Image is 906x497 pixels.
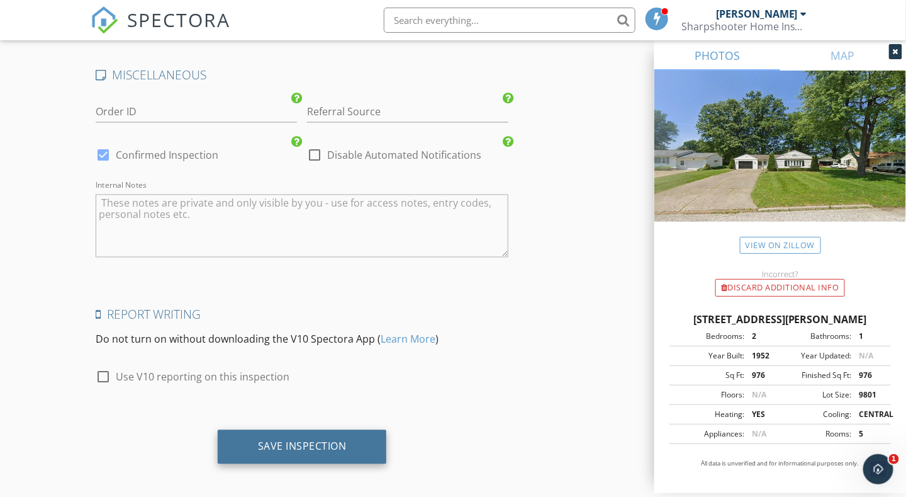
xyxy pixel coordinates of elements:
[863,454,893,484] iframe: Intercom live chat
[859,350,873,361] span: N/A
[96,307,508,323] h4: Report Writing
[744,409,780,420] div: YES
[654,40,780,71] a: PHOTOS
[851,409,887,420] div: CENTRAL
[780,370,851,381] div: Finished Sq Ft:
[258,440,347,453] div: Save Inspection
[740,237,821,254] a: View on Zillow
[851,331,887,342] div: 1
[91,6,118,34] img: The Best Home Inspection Software - Spectora
[673,428,744,440] div: Appliances:
[780,331,851,342] div: Bathrooms:
[752,428,766,439] span: N/A
[381,333,435,346] a: Learn More
[327,149,481,162] label: Disable Automated Notifications
[673,389,744,401] div: Floors:
[673,409,744,420] div: Heating:
[780,409,851,420] div: Cooling:
[96,195,508,258] textarea: Internal Notes
[744,370,780,381] div: 976
[673,370,744,381] div: Sq Ft:
[780,40,906,71] a: MAP
[851,389,887,401] div: 9801
[116,371,289,384] label: Use V10 reporting on this inspection
[384,8,635,33] input: Search everything...
[654,269,906,279] div: Incorrect?
[716,8,798,20] div: [PERSON_NAME]
[307,102,508,123] input: Referral Source
[673,331,744,342] div: Bedrooms:
[681,20,807,33] div: Sharpshooter Home Inspections
[715,279,845,297] div: Discard Additional info
[889,454,899,464] span: 1
[673,350,744,362] div: Year Built:
[780,350,851,362] div: Year Updated:
[780,428,851,440] div: Rooms:
[780,389,851,401] div: Lot Size:
[654,71,906,252] img: streetview
[96,332,508,347] p: Do not turn on without downloading the V10 Spectora App ( )
[669,459,891,468] p: All data is unverified and for informational purposes only.
[744,331,780,342] div: 2
[96,67,508,83] h4: MISCELLANEOUS
[851,370,887,381] div: 976
[744,350,780,362] div: 1952
[91,17,230,43] a: SPECTORA
[116,149,218,162] label: Confirmed Inspection
[127,6,230,33] span: SPECTORA
[669,312,891,327] div: [STREET_ADDRESS][PERSON_NAME]
[752,389,766,400] span: N/A
[851,428,887,440] div: 5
